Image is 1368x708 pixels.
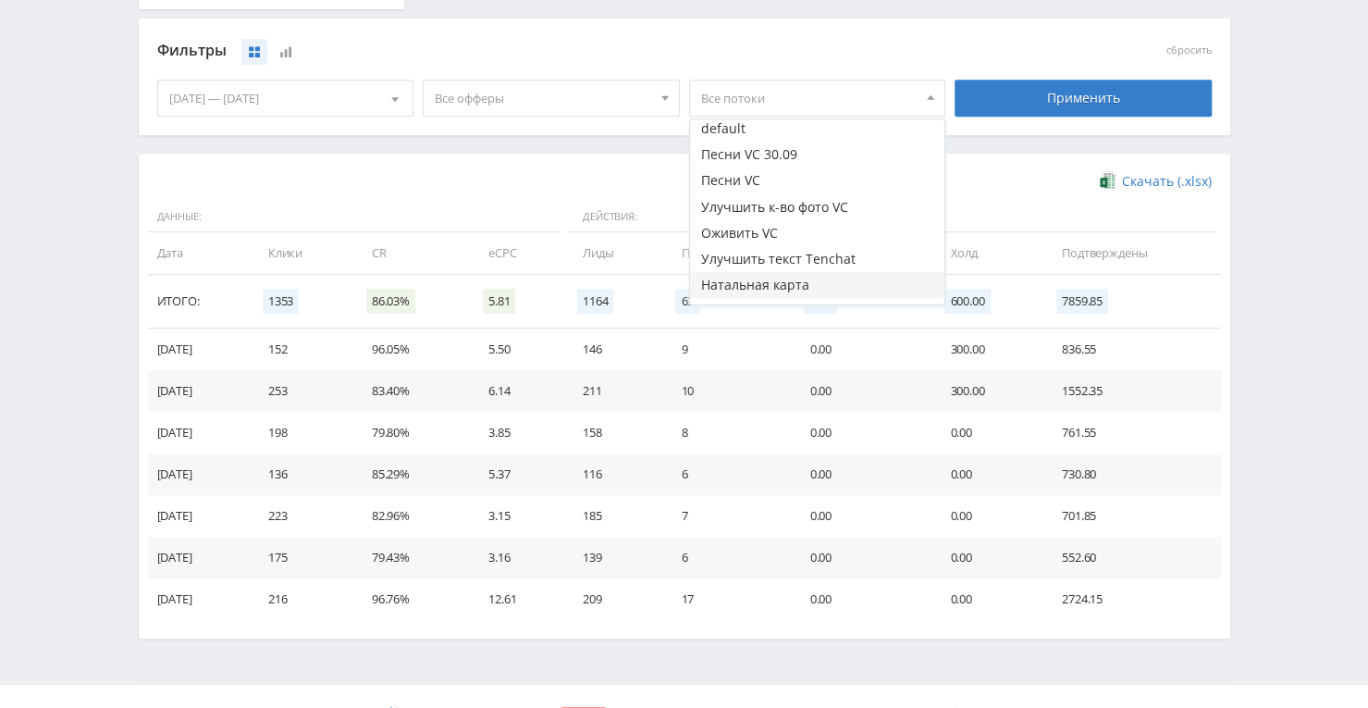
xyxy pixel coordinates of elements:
td: 198 [250,412,353,453]
td: 185 [564,495,662,537]
span: Скачать (.xlsx) [1122,174,1212,189]
td: 96.76% [353,578,470,620]
td: 701.85 [1043,495,1221,537]
td: 8 [662,412,791,453]
td: 6 [662,453,791,495]
td: 730.80 [1043,453,1221,495]
button: Песни VC 30.09 [690,142,945,168]
td: 0.00 [931,578,1042,620]
td: CR [353,232,470,274]
td: 17 [662,578,791,620]
td: 12.61 [470,578,564,620]
td: 79.43% [353,537,470,578]
td: 83.40% [353,370,470,412]
button: Улучшить текст Tenchat [690,246,945,272]
button: Натальная карта [690,272,945,298]
td: 223 [250,495,353,537]
span: 600.00 [944,289,990,314]
td: 253 [250,370,353,412]
span: 86.03% [366,289,415,314]
td: Клики [250,232,353,274]
td: 175 [250,537,353,578]
td: [DATE] [148,412,250,453]
td: 3.15 [470,495,564,537]
td: 552.60 [1043,537,1221,578]
td: [DATE] [148,537,250,578]
span: Данные: [148,202,561,233]
td: Продажи [662,232,791,274]
button: Улучш к-во [GEOGRAPHIC_DATA] [690,298,945,324]
td: 79.80% [353,412,470,453]
span: Все офферы [435,81,651,116]
td: [DATE] [148,329,250,370]
td: Итого: [148,275,250,329]
td: 0.00 [791,453,931,495]
td: Дата [148,232,250,274]
td: 139 [564,537,662,578]
td: 1552.35 [1043,370,1221,412]
button: Песни VC [690,168,945,193]
td: [DATE] [148,370,250,412]
td: 0.00 [791,578,931,620]
img: xlsx [1100,171,1115,190]
span: Финансы: [795,202,1215,233]
td: 2724.15 [1043,578,1221,620]
button: сбросить [1166,44,1212,56]
span: Все потоки [701,81,918,116]
td: 158 [564,412,662,453]
div: Фильтры [157,37,946,65]
td: [DATE] [148,453,250,495]
td: 300.00 [931,329,1042,370]
td: Холд [931,232,1042,274]
td: 836.55 [1043,329,1221,370]
button: Оживить VC [690,220,945,246]
span: Действия: [569,202,786,233]
td: 7 [662,495,791,537]
button: default [690,116,945,142]
td: 6 [662,537,791,578]
td: 5.50 [470,329,564,370]
div: [DATE] — [DATE] [158,81,413,116]
td: Подтверждены [1043,232,1221,274]
td: 0.00 [931,412,1042,453]
td: 152 [250,329,353,370]
td: 300.00 [931,370,1042,412]
span: 1164 [577,289,613,314]
td: 10 [662,370,791,412]
td: 136 [250,453,353,495]
td: 146 [564,329,662,370]
a: Скачать (.xlsx) [1100,172,1211,191]
span: 63 [675,289,699,314]
td: 85.29% [353,453,470,495]
td: 211 [564,370,662,412]
div: Применить [955,80,1212,117]
td: 0.00 [791,329,931,370]
td: 0.00 [791,370,931,412]
td: [DATE] [148,578,250,620]
td: 216 [250,578,353,620]
td: 6.14 [470,370,564,412]
td: 3.16 [470,537,564,578]
td: 209 [564,578,662,620]
td: 82.96% [353,495,470,537]
td: 0.00 [931,453,1042,495]
td: 0.00 [791,412,931,453]
td: 0.00 [931,537,1042,578]
td: 761.55 [1043,412,1221,453]
td: 3.85 [470,412,564,453]
td: Лиды [564,232,662,274]
td: 5.37 [470,453,564,495]
td: 0.00 [931,495,1042,537]
td: eCPC [470,232,564,274]
td: 116 [564,453,662,495]
td: 9 [662,329,791,370]
span: 7859.85 [1056,289,1108,314]
button: Улучшить к-во фото VC [690,194,945,220]
td: 0.00 [791,495,931,537]
td: [DATE] [148,495,250,537]
span: 5.81 [483,289,515,314]
td: 0.00 [791,537,931,578]
td: 96.05% [353,329,470,370]
span: 1353 [263,289,299,314]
